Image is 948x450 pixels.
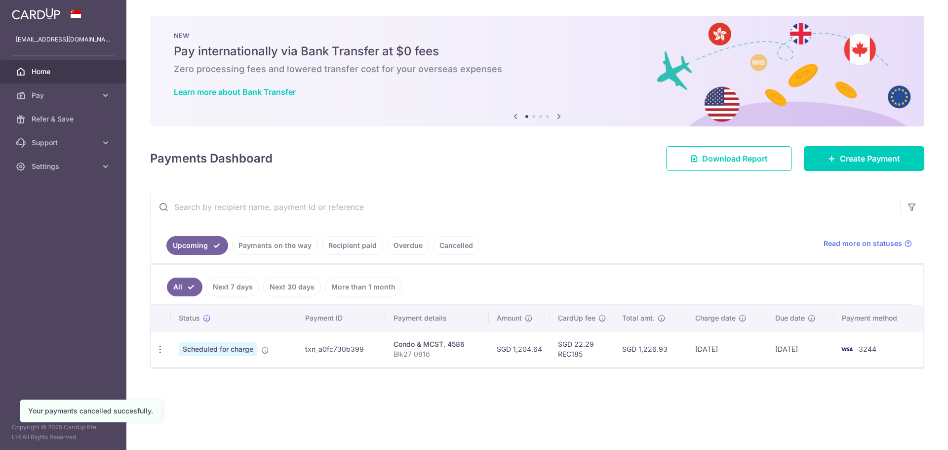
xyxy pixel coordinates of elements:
a: Create Payment [804,146,924,171]
div: Condo & MCST. 4586 [394,339,481,349]
span: CardUp fee [558,313,595,323]
h6: Zero processing fees and lowered transfer cost for your overseas expenses [174,63,901,75]
a: Read more on statuses [824,239,912,248]
iframe: Opens a widget where you can find more information [885,420,938,445]
p: Blk27 0816 [394,349,481,359]
span: Charge date [695,313,736,323]
h5: Pay internationally via Bank Transfer at $0 fees [174,43,901,59]
span: Total amt. [622,313,655,323]
a: Next 7 days [206,278,259,296]
span: 3244 [859,345,876,353]
h4: Payments Dashboard [150,150,273,167]
a: Payments on the way [232,236,318,255]
span: Pay [32,90,97,100]
td: SGD 1,204.64 [489,331,550,367]
a: Recipient paid [322,236,383,255]
a: Next 30 days [263,278,321,296]
span: Download Report [702,153,768,164]
a: More than 1 month [325,278,402,296]
td: [DATE] [767,331,834,367]
p: NEW [174,32,901,40]
a: Download Report [666,146,792,171]
a: Overdue [387,236,429,255]
div: Your payments cancelled succesfully. [28,406,153,416]
span: Support [32,138,97,148]
a: Upcoming [166,236,228,255]
td: SGD 22.29 REC185 [550,331,614,367]
a: Cancelled [433,236,479,255]
span: Settings [32,162,97,171]
span: Amount [497,313,522,323]
th: Payment method [834,305,923,331]
td: [DATE] [687,331,767,367]
a: Learn more about Bank Transfer [174,87,296,97]
td: txn_a0fc730b399 [297,331,386,367]
img: Bank transfer banner [150,16,924,126]
p: [EMAIL_ADDRESS][DOMAIN_NAME] [16,35,111,44]
td: SGD 1,226.93 [614,331,687,367]
span: Status [179,313,200,323]
span: Read more on statuses [824,239,902,248]
span: Refer & Save [32,114,97,124]
span: Due date [775,313,805,323]
span: Create Payment [840,153,900,164]
img: CardUp [12,8,60,20]
th: Payment details [386,305,489,331]
a: All [167,278,202,296]
img: Bank Card [837,343,857,355]
span: Scheduled for charge [179,342,257,356]
th: Payment ID [297,305,386,331]
span: Home [32,67,97,77]
input: Search by recipient name, payment id or reference [151,191,900,223]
